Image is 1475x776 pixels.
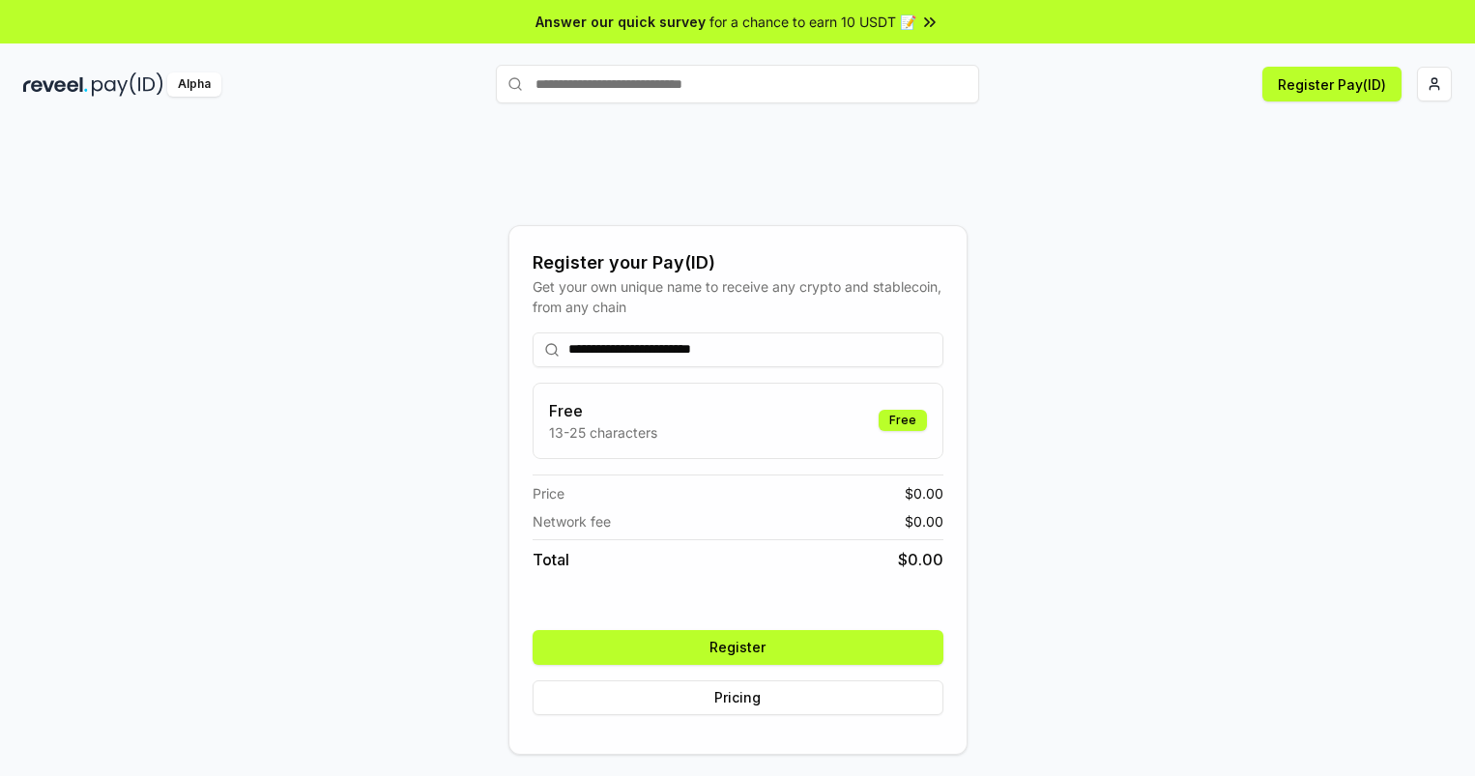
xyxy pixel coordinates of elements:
[533,276,943,317] div: Get your own unique name to receive any crypto and stablecoin, from any chain
[92,72,163,97] img: pay_id
[549,422,657,443] p: 13-25 characters
[535,12,706,32] span: Answer our quick survey
[533,483,564,503] span: Price
[898,548,943,571] span: $ 0.00
[905,511,943,532] span: $ 0.00
[533,548,569,571] span: Total
[533,511,611,532] span: Network fee
[709,12,916,32] span: for a chance to earn 10 USDT 📝
[533,630,943,665] button: Register
[23,72,88,97] img: reveel_dark
[167,72,221,97] div: Alpha
[879,410,927,431] div: Free
[533,249,943,276] div: Register your Pay(ID)
[549,399,657,422] h3: Free
[905,483,943,503] span: $ 0.00
[1262,67,1402,101] button: Register Pay(ID)
[533,680,943,715] button: Pricing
